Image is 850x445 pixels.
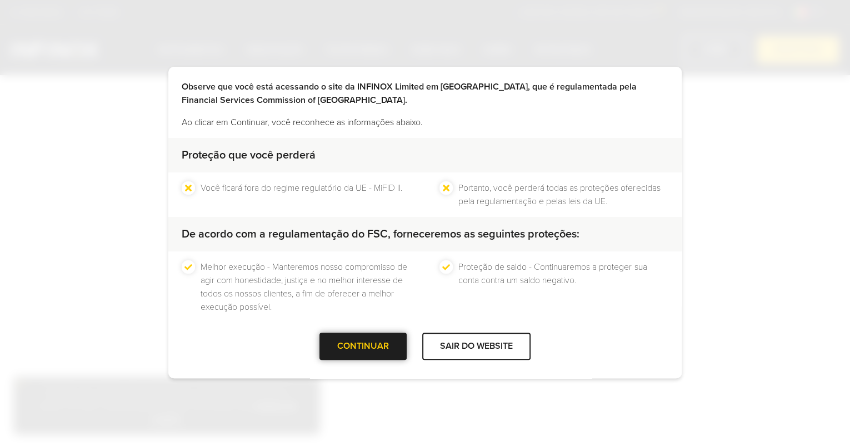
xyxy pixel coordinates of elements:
[458,260,668,314] li: Proteção de saldo - Continuaremos a proteger sua conta contra um saldo negativo.
[182,149,316,162] strong: Proteção que você perderá
[422,333,531,360] div: SAIR DO WEBSITE
[201,181,402,208] li: Você ficará fora do regime regulatório da UE - MiFID II.
[319,333,407,360] div: CONTINUAR
[182,228,579,241] strong: De acordo com a regulamentação do FSC, forneceremos as seguintes proteções:
[182,81,637,106] strong: Observe que você está acessando o site da INFINOX Limited em [GEOGRAPHIC_DATA], que é regulamenta...
[182,116,668,129] p: Ao clicar em Continuar, você reconhece as informações abaixo.
[458,181,668,208] li: Portanto, você perderá todas as proteções oferecidas pela regulamentação e pelas leis da UE.
[201,260,411,314] li: Melhor execução - Manteremos nosso compromisso de agir com honestidade, justiça e no melhor inter...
